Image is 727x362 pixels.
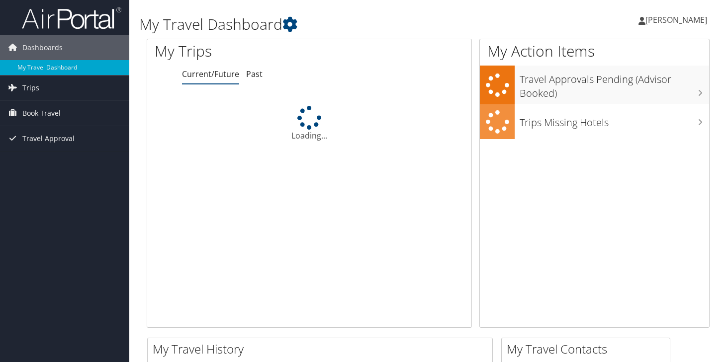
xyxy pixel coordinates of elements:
a: Trips Missing Hotels [480,104,709,140]
span: Book Travel [22,101,61,126]
a: [PERSON_NAME] [638,5,717,35]
h1: My Travel Dashboard [139,14,525,35]
h3: Travel Approvals Pending (Advisor Booked) [520,68,709,100]
img: airportal-logo.png [22,6,121,30]
div: Loading... [147,106,471,142]
h2: My Travel Contacts [507,341,670,358]
span: [PERSON_NAME] [645,14,707,25]
h2: My Travel History [153,341,492,358]
h1: My Action Items [480,41,709,62]
span: Travel Approval [22,126,75,151]
h1: My Trips [155,41,329,62]
span: Trips [22,75,39,100]
span: Dashboards [22,35,63,60]
a: Current/Future [182,69,239,79]
a: Past [246,69,263,79]
a: Travel Approvals Pending (Advisor Booked) [480,66,709,104]
h3: Trips Missing Hotels [520,111,709,130]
